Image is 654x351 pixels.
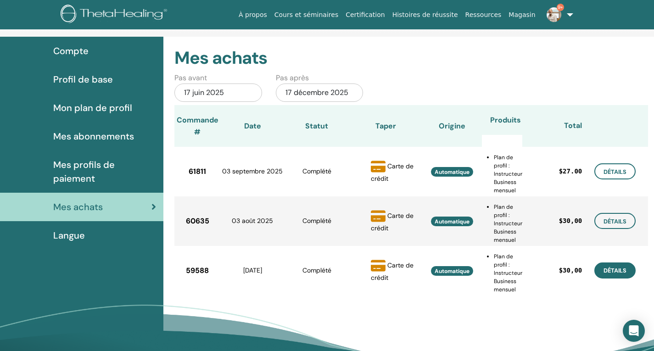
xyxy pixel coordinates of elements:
[563,267,582,274] font: 30,00
[494,154,522,194] font: Plan de profil : Instructeur Business mensuel
[222,167,283,175] font: 03 septembre 2025
[61,5,170,25] img: logo.png
[435,218,470,225] font: Automatique
[564,121,582,130] font: Total
[244,121,261,131] font: Date
[594,213,636,229] a: Détails
[53,102,132,114] font: Mon plan de profil
[547,7,561,22] img: default.jpg
[392,11,458,18] font: Histoires de réussite
[559,267,563,274] font: $
[490,115,521,125] font: Produits
[563,217,582,224] font: 30,00
[389,6,462,23] a: Histoires de réussite
[623,320,645,342] div: Ouvrir Intercom Messenger
[53,159,115,184] font: Mes profils de paiement
[186,216,209,226] font: 60635
[174,46,267,69] font: Mes achats
[505,6,539,23] a: Magasin
[559,167,563,175] font: $
[189,167,206,176] font: 61811
[53,73,113,85] font: Profil de base
[435,267,470,275] font: Automatique
[435,168,470,176] font: Automatique
[285,88,348,97] font: 17 décembre 2025
[594,163,636,179] a: Détails
[302,266,331,274] font: Complété
[604,217,626,225] font: Détails
[465,11,502,18] font: Ressources
[462,6,505,23] a: Ressources
[274,11,338,18] font: Cours et séminaires
[177,115,218,136] font: Commande #
[371,261,414,282] font: Carte de crédit
[371,159,386,174] img: credit-card-solid.svg
[235,6,271,23] a: À propos
[494,253,522,293] font: Plan de profil : Instructeur Business mensuel
[53,229,85,241] font: Langue
[371,209,386,223] img: credit-card-solid.svg
[342,6,388,23] a: Certification
[232,217,273,225] font: 03 août 2025
[53,130,134,142] font: Mes abonnements
[302,217,331,225] font: Complété
[53,45,89,57] font: Compte
[243,266,262,274] font: [DATE]
[558,4,563,10] font: 9+
[439,121,465,131] font: Origine
[371,258,386,273] img: credit-card-solid.svg
[371,162,414,183] font: Carte de crédit
[276,73,309,83] font: Pas après
[375,121,396,131] font: Taper
[302,167,331,175] font: Complété
[594,262,636,278] a: Détails
[563,167,582,175] font: 27.00
[186,266,209,275] font: 59588
[509,11,535,18] font: Magasin
[53,201,103,213] font: Mes achats
[559,217,563,224] font: $
[494,203,522,244] font: Plan de profil : Instructeur Business mensuel
[371,212,414,232] font: Carte de crédit
[184,88,224,97] font: 17 juin 2025
[346,11,385,18] font: Certification
[271,6,342,23] a: Cours et séminaires
[174,73,207,83] font: Pas avant
[604,168,626,176] font: Détails
[305,121,328,131] font: Statut
[239,11,267,18] font: À propos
